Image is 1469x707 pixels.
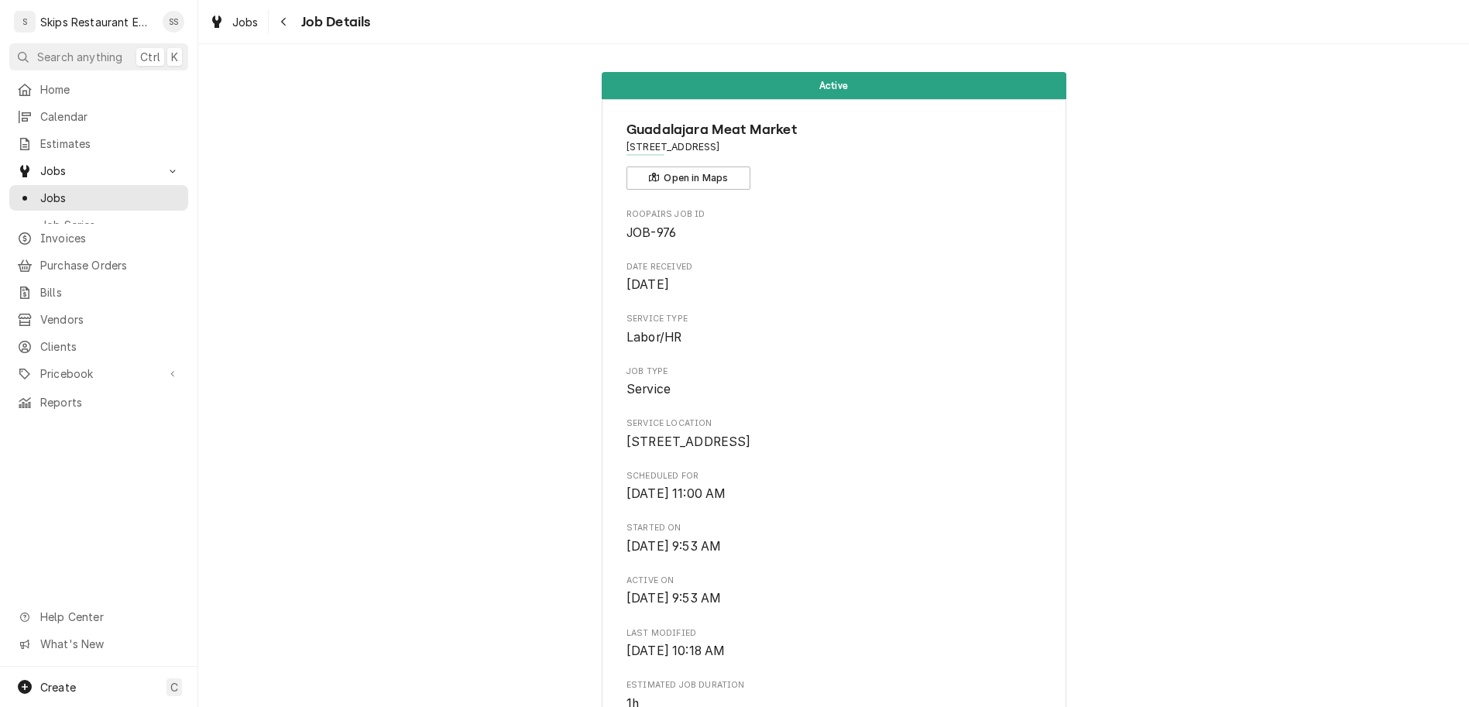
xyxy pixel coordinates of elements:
span: Last Modified [626,627,1041,640]
a: Reports [9,390,188,415]
span: Job Details [297,12,371,33]
span: Jobs [40,190,180,206]
span: Purchase Orders [40,257,180,273]
a: Clients [9,334,188,359]
span: Date Received [626,276,1041,294]
a: Estimates [9,131,188,156]
span: Active On [626,589,1041,608]
span: Active On [626,575,1041,587]
button: Navigate back [272,9,297,34]
div: Scheduled For [626,470,1041,503]
span: Scheduled For [626,470,1041,482]
a: Bills [9,280,188,305]
span: Estimates [40,136,180,152]
span: Address [626,140,1041,154]
span: C [170,679,178,695]
span: Roopairs Job ID [626,208,1041,221]
span: Clients [40,338,180,355]
span: Date Received [626,261,1041,273]
a: Vendors [9,307,188,332]
a: Go to Help Center [9,604,188,630]
span: What's New [40,636,179,652]
div: Roopairs Job ID [626,208,1041,242]
span: [DATE] 11:00 AM [626,486,726,501]
span: Reports [40,394,180,410]
span: JOB-976 [626,225,676,240]
span: Calendar [40,108,180,125]
span: Home [40,81,180,98]
span: [DATE] [626,277,669,292]
a: Home [9,77,188,102]
span: Name [626,119,1041,140]
div: Status [602,72,1066,99]
span: Started On [626,522,1041,534]
button: Open in Maps [626,166,750,190]
a: Jobs [203,9,265,35]
span: Service Location [626,417,1041,430]
span: Ctrl [140,49,160,65]
span: Vendors [40,311,180,328]
a: Calendar [9,104,188,129]
a: Invoices [9,225,188,251]
span: Job Type [626,366,1041,378]
span: Invoices [40,230,180,246]
span: [STREET_ADDRESS] [626,434,751,449]
span: Pricebook [40,366,157,382]
span: Service Type [626,328,1041,347]
span: Active [819,81,848,91]
span: [DATE] 10:18 AM [626,644,725,658]
span: Started On [626,537,1041,556]
a: Purchase Orders [9,252,188,278]
span: K [171,49,178,65]
div: Client Information [626,119,1041,190]
span: Service Location [626,433,1041,451]
span: [DATE] 9:53 AM [626,591,721,606]
span: Job Series [40,217,180,233]
span: Jobs [40,163,157,179]
div: Service Location [626,417,1041,451]
div: S [14,11,36,33]
span: Service Type [626,313,1041,325]
span: Search anything [37,49,122,65]
span: Estimated Job Duration [626,679,1041,692]
span: Help Center [40,609,179,625]
div: Active On [626,575,1041,608]
a: Job Series [9,212,188,238]
span: [DATE] 9:53 AM [626,539,721,554]
a: Jobs [9,185,188,211]
button: Search anythingCtrlK [9,43,188,70]
div: Service Type [626,313,1041,346]
span: Scheduled For [626,485,1041,503]
span: Jobs [232,14,259,30]
span: Roopairs Job ID [626,224,1041,242]
span: Create [40,681,76,694]
span: Service [626,382,671,396]
span: Job Type [626,380,1041,399]
div: Date Received [626,261,1041,294]
div: Job Type [626,366,1041,399]
a: Go to What's New [9,631,188,657]
div: Skips Restaurant Equipment [40,14,154,30]
div: Last Modified [626,627,1041,661]
a: Go to Pricebook [9,361,188,386]
div: Started On [626,522,1041,555]
div: SS [163,11,184,33]
span: Bills [40,284,180,300]
span: Last Modified [626,642,1041,661]
a: Go to Jobs [9,158,188,184]
div: Shan Skipper's Avatar [163,11,184,33]
span: Labor/HR [626,330,681,345]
